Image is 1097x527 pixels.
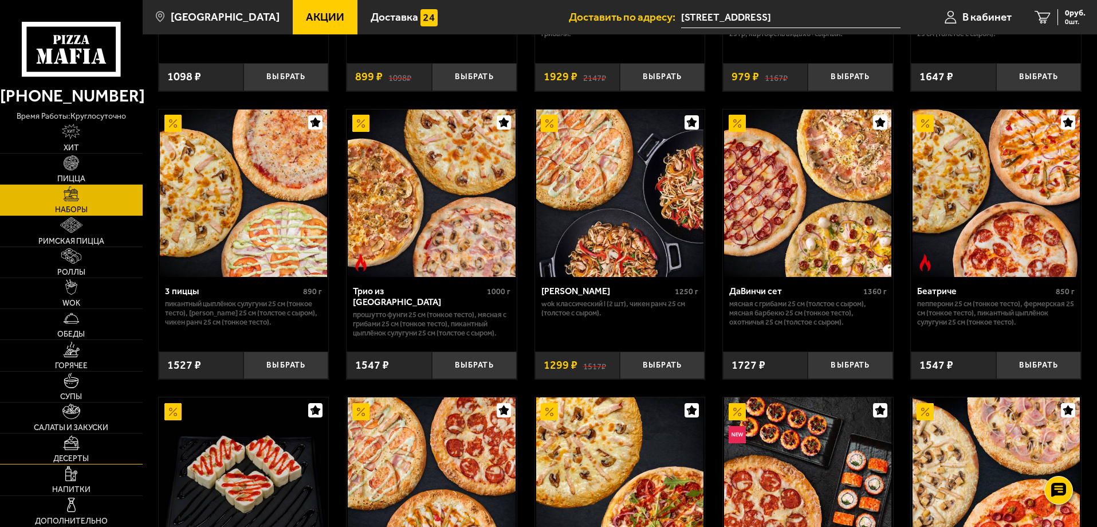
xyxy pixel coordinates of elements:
[536,110,703,277] img: Вилла Капри
[996,63,1081,91] button: Выбрать
[371,11,418,22] span: Доставка
[913,110,1080,277] img: Беатриче
[917,115,934,132] img: Акционный
[352,115,369,132] img: Акционный
[541,403,558,420] img: Акционный
[55,362,88,370] span: Горячее
[917,286,1053,296] div: Беатриче
[64,144,79,152] span: Хит
[729,115,746,132] img: Акционный
[55,206,88,214] span: Наборы
[57,330,85,338] span: Обеды
[353,310,510,338] p: Прошутто Фунги 25 см (тонкое тесто), Мясная с грибами 25 см (тонкое тесто), Пикантный цыплёнок су...
[348,110,515,277] img: Трио из Рио
[347,110,517,277] a: АкционныйОстрое блюдоТрио из Рио
[541,299,699,318] p: Wok классический L (2 шт), Чикен Ранч 25 см (толстое с сыром).
[675,287,698,296] span: 1250 г
[729,286,860,296] div: ДаВинчи сет
[388,71,411,83] s: 1098 ₽
[962,11,1012,22] span: В кабинет
[57,175,85,183] span: Пицца
[164,403,182,420] img: Акционный
[355,360,389,371] span: 1547 ₽
[53,455,89,463] span: Десерты
[917,403,934,420] img: Акционный
[352,254,369,271] img: Острое блюдо
[52,486,91,494] span: Напитки
[732,360,765,371] span: 1727 ₽
[569,11,681,22] span: Доставить по адресу:
[57,268,85,276] span: Роллы
[352,403,369,420] img: Акционный
[1065,9,1086,17] span: 0 руб.
[724,110,891,277] img: ДаВинчи сет
[765,71,788,83] s: 1167 ₽
[165,286,301,296] div: 3 пиццы
[723,110,893,277] a: АкционныйДаВинчи сет
[432,352,517,380] button: Выбрать
[355,71,383,83] span: 899 ₽
[306,11,344,22] span: Акции
[160,110,327,277] img: 3 пиццы
[583,71,606,83] s: 2147 ₽
[38,237,104,245] span: Римская пицца
[164,115,182,132] img: Акционный
[34,424,108,432] span: Салаты и закуски
[919,360,953,371] span: 1547 ₽
[681,7,901,28] input: Ваш адрес доставки
[1065,18,1086,25] span: 0 шт.
[535,110,705,277] a: АкционныйВилла Капри
[167,360,201,371] span: 1527 ₽
[919,71,953,83] span: 1647 ₽
[620,352,705,380] button: Выбрать
[620,63,705,91] button: Выбрать
[167,71,201,83] span: 1098 ₽
[996,352,1081,380] button: Выбрать
[863,287,887,296] span: 1360 г
[353,286,484,307] div: Трио из [GEOGRAPHIC_DATA]
[729,426,746,443] img: Новинка
[583,360,606,371] s: 1517 ₽
[541,286,673,296] div: [PERSON_NAME]
[159,110,329,277] a: Акционный3 пиццы
[541,115,558,132] img: Акционный
[60,393,82,401] span: Супы
[165,299,323,327] p: Пикантный цыплёнок сулугуни 25 см (тонкое тесто), [PERSON_NAME] 25 см (толстое с сыром), Чикен Ра...
[487,287,510,296] span: 1000 г
[420,9,438,26] img: 15daf4d41897b9f0e9f617042186c801.svg
[243,63,328,91] button: Выбрать
[732,71,759,83] span: 979 ₽
[808,352,892,380] button: Выбрать
[171,11,280,22] span: [GEOGRAPHIC_DATA]
[432,63,517,91] button: Выбрать
[544,360,577,371] span: 1299 ₽
[544,71,577,83] span: 1929 ₽
[917,254,934,271] img: Острое блюдо
[917,299,1075,327] p: Пепперони 25 см (тонкое тесто), Фермерская 25 см (тонкое тесто), Пикантный цыплёнок сулугуни 25 с...
[729,299,887,327] p: Мясная с грибами 25 см (толстое с сыром), Мясная Барбекю 25 см (тонкое тесто), Охотничья 25 см (т...
[808,63,892,91] button: Выбрать
[1056,287,1075,296] span: 850 г
[243,352,328,380] button: Выбрать
[911,110,1081,277] a: АкционныйОстрое блюдоБеатриче
[62,299,80,307] span: WOK
[35,517,108,525] span: Дополнительно
[729,403,746,420] img: Акционный
[303,287,322,296] span: 890 г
